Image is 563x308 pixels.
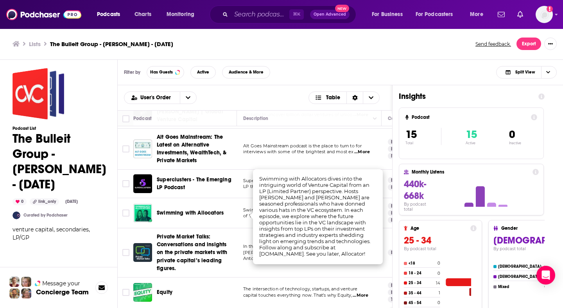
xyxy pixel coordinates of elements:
span: Alt Goes Mainstream podcast is the place to turn to for [243,143,362,149]
a: Investing [388,146,414,152]
h4: By podcast total [404,202,436,212]
button: open menu [161,8,204,21]
a: Business [388,203,412,209]
button: Open AdvancedNew [310,10,350,19]
h4: 1 [439,290,440,295]
span: ...More [354,149,370,155]
span: Toggle select row [122,145,129,152]
img: Equity [133,283,152,302]
span: In this podcast, hosted by [PERSON_NAME] Partner, [PERSON_NAME] [243,244,356,255]
input: Search podcasts, credits, & more... [231,8,289,21]
h3: Podcast List [13,126,106,131]
span: capital touches everything now. That’s why Equity, [243,292,352,298]
svg: Add a profile image [547,6,553,12]
a: The Bulleit Group - Larry Aschebrook - Sept 22, 2025 [13,68,64,120]
button: Send feedback. [473,41,513,47]
img: Alt Goes Mainstream: The Latest on Alternative Investments, WealthTech, & Private Markets [133,140,152,158]
h4: 0 [544,284,547,289]
span: Audience & More [229,70,264,74]
button: open menu [91,8,130,21]
a: Lists [29,40,41,48]
a: Business [388,249,412,256]
span: Monitoring [167,9,194,20]
button: Column Actions [370,114,380,123]
span: Equity [157,289,172,295]
div: Podcast [133,114,152,123]
h4: 25 - 34 [409,281,434,285]
a: Technology [388,296,420,303]
span: 15 [405,128,417,141]
div: Description [243,114,268,123]
span: Toggle select row [122,180,129,187]
button: open menu [366,8,412,21]
span: Podcasts [97,9,120,20]
span: Alt Goes Mainstream: The Latest on Alternative Investments, WealthTech, & Private Markets [157,134,226,164]
button: Audience & More [222,66,270,79]
a: Show notifications dropdown [495,8,508,21]
h4: 0 [544,264,547,269]
span: Swimming with Allocators dives into the intriguing world [243,207,369,213]
button: open menu [180,92,196,104]
span: of Venture Capital from an LP (Limited Partner) pe [243,213,354,218]
div: Open Intercom Messenger [536,266,555,285]
span: Superclusters is a podcast designed to help the emerging [243,178,369,183]
span: 15 [466,128,477,141]
img: Superclusters - The Emerging LP Podcast [133,174,152,193]
h4: 35 - 44 [409,291,437,295]
h4: 18 - 24 [409,271,436,276]
a: Management [388,153,424,159]
h3: 25 - 34 [404,235,477,246]
span: LP think like an established LP allocating to ventu [243,184,352,189]
span: 0 [509,128,515,141]
div: Sort Direction [346,92,363,104]
h4: Mixed [498,285,543,289]
h2: Choose View [496,66,557,79]
span: For Business [372,9,403,20]
span: ⌘ K [289,9,304,20]
img: ConnectPod [13,211,20,219]
button: open menu [411,8,464,21]
button: Choose View [308,91,380,104]
span: Table [326,95,340,100]
span: ...More [353,292,368,299]
span: Antoszyk, we feature leading asset managers, inve [243,256,353,261]
h4: 0 [437,300,440,305]
span: venture capital, secondaries, LP/GP [13,226,90,241]
h1: Insights [399,91,532,101]
a: Investing [388,184,414,190]
a: Show notifications dropdown [514,8,526,21]
a: Swimming with Allocators [133,204,152,222]
h3: Concierge Team [36,288,89,296]
a: Business [388,177,412,183]
h3: Filter by [124,70,140,75]
button: Show More Button [544,38,557,50]
div: Categories [388,114,412,123]
div: Search podcasts, credits, & more... [217,5,364,23]
img: Barbara Profile [21,288,31,299]
p: Active [466,141,477,145]
span: Superclusters - The Emerging LP Podcast [157,176,231,191]
span: 440k-668k [404,178,426,202]
a: Entrepreneur [388,289,423,295]
a: Alt Goes Mainstream: The Latest on Alternative Investments, WealthTech, & Private Markets [157,133,234,165]
h4: [DEMOGRAPHIC_DATA] [498,264,543,269]
span: The intersection of technology, startups, and venture [243,286,357,292]
a: Podchaser - Follow, Share and Rate Podcasts [6,7,81,22]
a: Entrepreneur [388,217,423,223]
span: Active [197,70,209,74]
h4: 45 - 54 [409,301,436,305]
button: open menu [464,8,493,21]
span: New [335,5,349,12]
a: Business [388,282,412,288]
h4: Podcast [412,115,528,120]
img: Sydney Profile [9,277,20,287]
button: Has Guests [147,66,184,79]
h3: The Bulleit Group - [PERSON_NAME] - [DATE] [50,40,173,48]
span: interviews with some of the brightest and most ex [243,149,353,154]
button: open menu [124,95,180,100]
